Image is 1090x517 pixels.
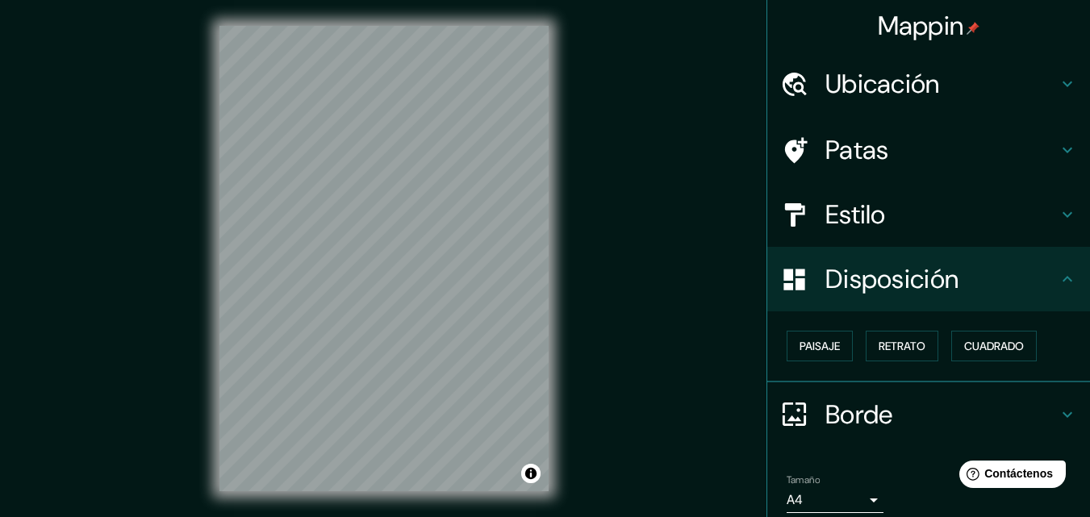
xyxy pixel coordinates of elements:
iframe: Lanzador de widgets de ayuda [946,454,1072,499]
div: Disposición [767,247,1090,311]
font: Ubicación [825,67,940,101]
font: Disposición [825,262,958,296]
div: Borde [767,382,1090,447]
div: Patas [767,118,1090,182]
font: Patas [825,133,889,167]
button: Cuadrado [951,331,1037,361]
button: Activar o desactivar atribución [521,464,541,483]
font: Mappin [878,9,964,43]
button: Paisaje [787,331,853,361]
font: Paisaje [800,339,840,353]
div: A4 [787,487,883,513]
font: A4 [787,491,803,508]
font: Tamaño [787,473,820,486]
div: Estilo [767,182,1090,247]
canvas: Mapa [219,26,549,491]
font: Retrato [879,339,925,353]
font: Cuadrado [964,339,1024,353]
font: Estilo [825,198,886,231]
button: Retrato [866,331,938,361]
img: pin-icon.png [967,22,979,35]
div: Ubicación [767,52,1090,116]
font: Borde [825,398,893,432]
